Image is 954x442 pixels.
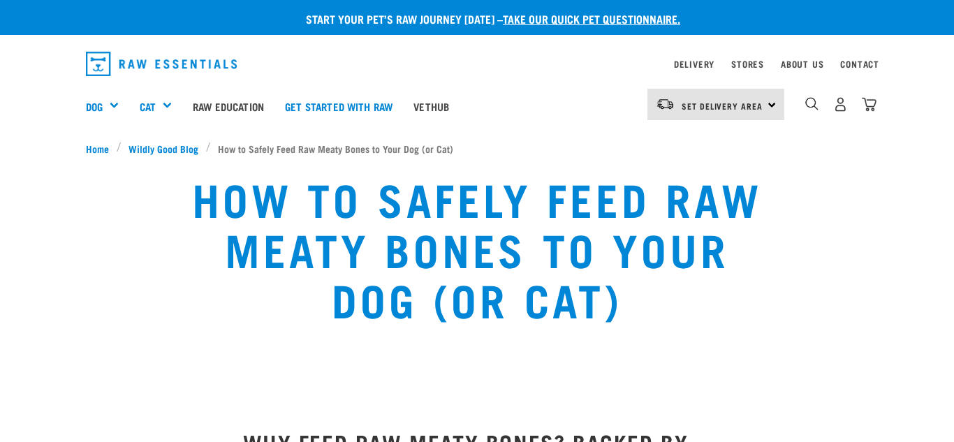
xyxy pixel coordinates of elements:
[184,172,770,323] h1: How to Safely Feed Raw Meaty Bones to Your Dog (or Cat)
[140,98,156,115] a: Cat
[731,61,764,66] a: Stores
[86,52,237,76] img: Raw Essentials Logo
[781,61,823,66] a: About Us
[833,97,848,112] img: user.png
[403,78,460,134] a: Vethub
[129,141,198,156] span: Wildly Good Blog
[122,141,206,156] a: Wildly Good Blog
[503,15,680,22] a: take our quick pet questionnaire.
[86,98,103,115] a: Dog
[86,141,868,156] nav: breadcrumbs
[862,97,876,112] img: home-icon@2x.png
[840,61,879,66] a: Contact
[274,78,403,134] a: Get started with Raw
[682,103,763,108] span: Set Delivery Area
[656,98,675,110] img: van-moving.png
[674,61,714,66] a: Delivery
[182,78,274,134] a: Raw Education
[75,46,879,82] nav: dropdown navigation
[805,97,819,110] img: home-icon-1@2x.png
[86,141,117,156] a: Home
[86,141,109,156] span: Home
